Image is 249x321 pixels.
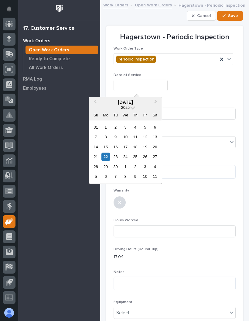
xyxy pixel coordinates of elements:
[29,47,69,53] p: Open Work Orders
[131,111,139,119] div: Th
[111,123,120,131] div: Choose Tuesday, September 2nd, 2025
[141,163,149,171] div: Choose Friday, October 3rd, 2025
[141,143,149,151] div: Choose Friday, September 19th, 2025
[121,133,129,141] div: Choose Wednesday, September 10th, 2025
[141,133,149,141] div: Choose Friday, September 12th, 2025
[151,123,159,131] div: Choose Saturday, September 6th, 2025
[179,2,245,8] p: Hagerstown - Periodic Inspection
[116,56,156,63] div: Periodic Inspection
[131,172,139,181] div: Choose Thursday, October 9th, 2025
[141,111,149,119] div: Fr
[141,153,149,161] div: Choose Friday, September 26th, 2025
[92,172,100,181] div: Choose Sunday, October 5th, 2025
[187,11,216,21] button: Cancel
[111,133,120,141] div: Choose Tuesday, September 9th, 2025
[101,153,110,161] div: Choose Monday, September 22nd, 2025
[111,153,120,161] div: Choose Tuesday, September 23rd, 2025
[131,143,139,151] div: Choose Thursday, September 18th, 2025
[121,153,129,161] div: Choose Wednesday, September 24th, 2025
[121,111,129,119] div: We
[29,65,63,71] p: All Work Orders
[151,163,159,171] div: Choose Saturday, October 4th, 2025
[8,6,15,16] div: Notifications
[23,54,100,63] a: Ready to Complete
[101,123,110,131] div: Choose Monday, September 1st, 2025
[91,122,160,181] div: month 2025-09
[92,123,100,131] div: Choose Sunday, August 31st, 2025
[23,38,50,44] p: Work Orders
[141,172,149,181] div: Choose Friday, October 10th, 2025
[92,133,100,141] div: Choose Sunday, September 7th, 2025
[101,143,110,151] div: Choose Monday, September 15th, 2025
[131,153,139,161] div: Choose Thursday, September 25th, 2025
[101,172,110,181] div: Choose Monday, October 6th, 2025
[114,73,141,77] span: Date of Service
[23,63,100,72] a: All Work Orders
[114,219,138,222] span: Hours Worked
[23,46,100,54] a: Open Work Orders
[92,163,100,171] div: Choose Sunday, September 28th, 2025
[23,25,75,32] div: 17. Customer Service
[18,36,100,45] a: Work Orders
[152,98,161,107] button: Next Month
[111,163,120,171] div: Choose Tuesday, September 30th, 2025
[18,74,100,84] a: RMA Log
[151,153,159,161] div: Choose Saturday, September 27th, 2025
[114,47,143,50] span: Work Order Type
[114,254,236,260] p: 17.04
[135,1,172,8] a: Open Work Orders
[151,172,159,181] div: Choose Saturday, October 11th, 2025
[92,153,100,161] div: Choose Sunday, September 21st, 2025
[92,143,100,151] div: Choose Sunday, September 14th, 2025
[131,123,139,131] div: Choose Thursday, September 4th, 2025
[111,143,120,151] div: Choose Tuesday, September 16th, 2025
[101,133,110,141] div: Choose Monday, September 8th, 2025
[23,77,42,82] p: RMA Log
[23,86,46,91] p: Employees
[29,56,70,62] p: Ready to Complete
[92,111,100,119] div: Su
[116,310,132,316] div: Select...
[54,3,65,14] img: Workspace Logo
[141,123,149,131] div: Choose Friday, September 5th, 2025
[131,133,139,141] div: Choose Thursday, September 11th, 2025
[217,11,243,21] button: Save
[114,270,124,274] span: Notes
[103,1,128,8] a: Work Orders
[111,111,120,119] div: Tu
[151,133,159,141] div: Choose Saturday, September 13th, 2025
[114,189,129,192] span: Warranty
[151,111,159,119] div: Sa
[197,13,211,19] span: Cancel
[121,163,129,171] div: Choose Wednesday, October 1st, 2025
[114,33,236,42] p: Hagerstown - Periodic Inspection
[228,13,238,19] span: Save
[3,2,15,15] button: Notifications
[121,123,129,131] div: Choose Wednesday, September 3rd, 2025
[101,163,110,171] div: Choose Monday, September 29th, 2025
[121,143,129,151] div: Choose Wednesday, September 17th, 2025
[18,84,100,93] a: Employees
[111,172,120,181] div: Choose Tuesday, October 7th, 2025
[121,172,129,181] div: Choose Wednesday, October 8th, 2025
[89,99,162,105] div: [DATE]
[131,163,139,171] div: Choose Thursday, October 2nd, 2025
[151,143,159,151] div: Choose Saturday, September 20th, 2025
[114,247,159,251] span: Driving Hours (Round Trip)
[3,306,15,319] button: users-avatar
[90,98,99,107] button: Previous Month
[114,300,132,304] span: Equipment
[121,105,130,110] span: 2025
[101,111,110,119] div: Mo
